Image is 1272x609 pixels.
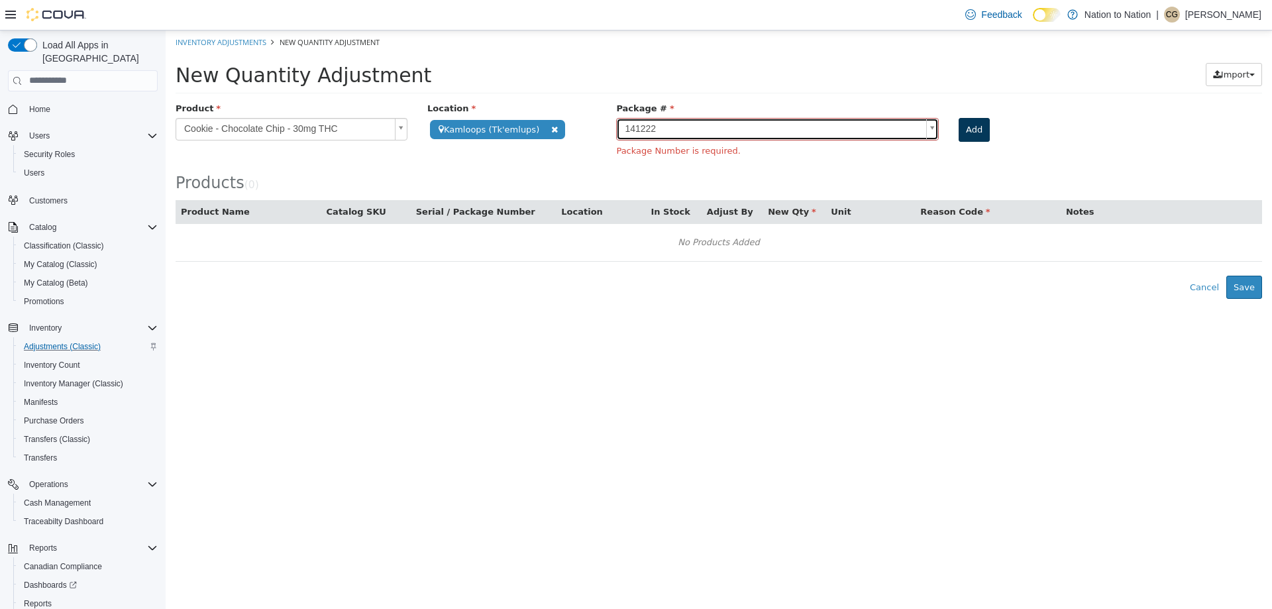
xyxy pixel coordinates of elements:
[19,146,80,162] a: Security Roles
[19,339,106,355] a: Adjustments (Classic)
[19,165,50,181] a: Users
[19,450,62,466] a: Transfers
[19,559,158,575] span: Canadian Compliance
[13,393,163,412] button: Manifests
[24,192,158,208] span: Customers
[450,87,773,110] a: 141222
[24,128,158,144] span: Users
[250,175,372,188] button: Serial / Package Number
[24,453,57,463] span: Transfers
[10,33,266,56] span: New Quantity Adjustment
[19,559,107,575] a: Canadian Compliance
[29,131,50,141] span: Users
[10,73,55,83] span: Product
[37,38,158,65] span: Load All Apps in [GEOGRAPHIC_DATA]
[19,146,158,162] span: Security Roles
[1166,7,1178,23] span: CG
[24,580,77,590] span: Dashboards
[3,319,163,337] button: Inventory
[19,357,158,373] span: Inventory Count
[24,397,58,408] span: Manifests
[541,175,590,188] button: Adjust By
[15,175,87,188] button: Product Name
[19,238,109,254] a: Classification (Classic)
[10,143,79,162] span: Products
[1164,7,1180,23] div: Cam Gottfriedson
[19,514,109,529] a: Traceabilty Dashboard
[26,8,86,21] img: Cova
[24,259,97,270] span: My Catalog (Classic)
[19,413,89,429] a: Purchase Orders
[1017,245,1061,269] button: Cancel
[1185,7,1261,23] p: [PERSON_NAME]
[19,238,158,254] span: Classification (Classic)
[13,494,163,512] button: Cash Management
[19,413,158,429] span: Purchase Orders
[24,360,80,370] span: Inventory Count
[29,104,50,115] span: Home
[19,256,158,272] span: My Catalog (Classic)
[19,275,158,291] span: My Catalog (Beta)
[1033,8,1061,22] input: Dark Mode
[262,73,310,83] span: Location
[19,450,158,466] span: Transfers
[960,1,1027,28] a: Feedback
[24,378,123,389] span: Inventory Manager (Classic)
[13,292,163,311] button: Promotions
[19,202,1088,222] div: No Products Added
[29,479,68,490] span: Operations
[24,516,103,527] span: Traceabilty Dashboard
[24,296,64,307] span: Promotions
[24,320,67,336] button: Inventory
[665,175,688,188] button: Unit
[29,195,68,206] span: Customers
[3,99,163,119] button: Home
[13,356,163,374] button: Inventory Count
[13,449,163,467] button: Transfers
[13,430,163,449] button: Transfers (Classic)
[24,540,62,556] button: Reports
[10,87,242,110] a: Cookie - Chocolate Chip - 30mg THC
[981,8,1022,21] span: Feedback
[24,278,88,288] span: My Catalog (Beta)
[24,168,44,178] span: Users
[19,431,95,447] a: Transfers (Classic)
[3,218,163,237] button: Catalog
[13,164,163,182] button: Users
[19,376,129,392] a: Inventory Manager (Classic)
[450,73,508,83] span: Package #
[19,376,158,392] span: Inventory Manager (Classic)
[13,576,163,594] a: Dashboards
[19,394,63,410] a: Manifests
[11,88,224,109] span: Cookie - Chocolate Chip - 30mg THC
[19,514,158,529] span: Traceabilty Dashboard
[13,337,163,356] button: Adjustments (Classic)
[13,237,163,255] button: Classification (Classic)
[19,495,158,511] span: Cash Management
[19,357,85,373] a: Inventory Count
[24,341,101,352] span: Adjustments (Classic)
[161,175,223,188] button: Catalog SKU
[13,374,163,393] button: Inventory Manager (Classic)
[24,241,104,251] span: Classification (Classic)
[1156,7,1159,23] p: |
[29,323,62,333] span: Inventory
[19,294,70,309] a: Promotions
[1040,32,1096,56] button: Import
[79,148,93,160] small: ( )
[3,190,163,209] button: Customers
[13,557,163,576] button: Canadian Compliance
[24,476,74,492] button: Operations
[24,219,62,235] button: Catalog
[451,88,755,109] span: 141222
[900,175,931,188] button: Notes
[24,476,158,492] span: Operations
[13,512,163,531] button: Traceabilty Dashboard
[450,114,773,127] span: Package Number is required.
[24,540,158,556] span: Reports
[13,412,163,430] button: Purchase Orders
[24,101,158,117] span: Home
[793,87,824,111] button: Add
[1061,245,1096,269] button: Save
